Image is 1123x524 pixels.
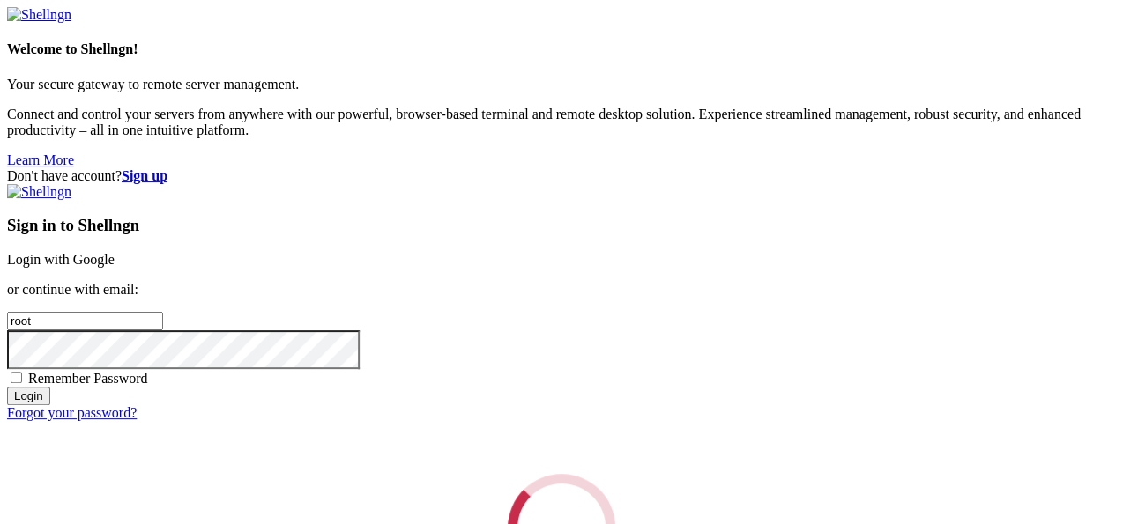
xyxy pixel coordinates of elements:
[7,216,1116,235] h3: Sign in to Shellngn
[7,252,115,267] a: Login with Google
[7,387,50,405] input: Login
[7,405,137,420] a: Forgot your password?
[7,152,74,167] a: Learn More
[7,107,1116,138] p: Connect and control your servers from anywhere with our powerful, browser-based terminal and remo...
[11,372,22,383] input: Remember Password
[7,184,71,200] img: Shellngn
[7,312,163,330] input: Email address
[28,371,148,386] span: Remember Password
[7,41,1116,57] h4: Welcome to Shellngn!
[7,77,1116,92] p: Your secure gateway to remote server management.
[7,168,1116,184] div: Don't have account?
[122,168,167,183] a: Sign up
[7,7,71,23] img: Shellngn
[7,282,1116,298] p: or continue with email:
